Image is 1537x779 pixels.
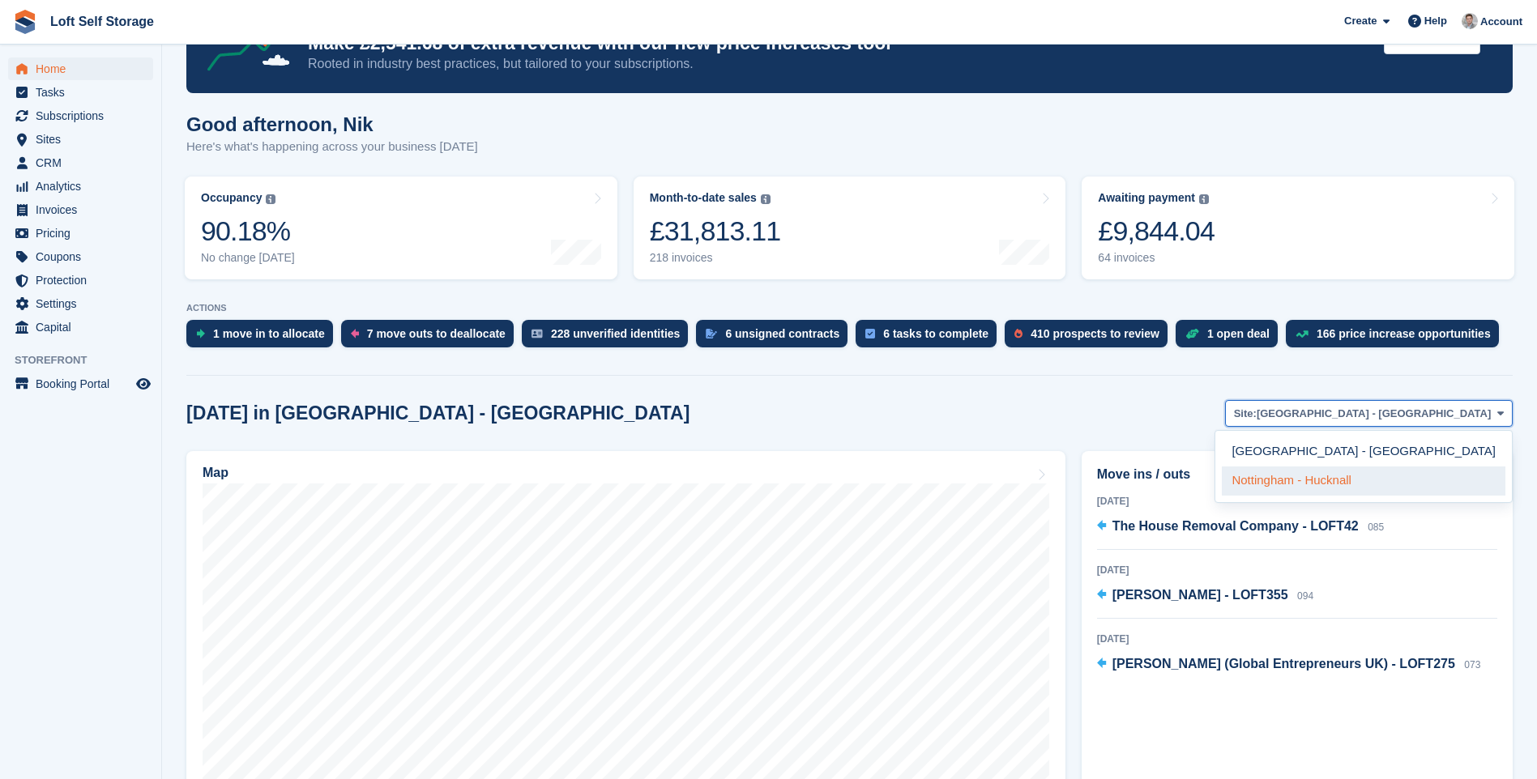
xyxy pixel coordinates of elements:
[532,329,543,338] img: verify_identity-adf6edd0f0f0b5bbfe63781bf79b02c33cf7c696d77639b501bdc392416b5a36.svg
[650,191,757,205] div: Month-to-date sales
[36,269,133,292] span: Protection
[201,191,262,205] div: Occupancy
[36,104,133,127] span: Subscriptions
[185,177,617,279] a: Occupancy 90.18% No change [DATE]
[36,198,133,221] span: Invoices
[865,329,875,338] img: task-75834270c22a3079a89374b754ae025e5fb1db73e45f91037f5363f120a921f8.svg
[1005,320,1176,355] a: 410 prospects to review
[8,372,153,395] a: menu
[1112,657,1455,670] span: [PERSON_NAME] (Global Entrepreneurs UK) - LOFT275
[8,316,153,338] a: menu
[134,374,153,394] a: Preview store
[1297,590,1313,602] span: 094
[634,177,1066,279] a: Month-to-date sales £31,813.11 218 invoices
[13,10,37,34] img: stora-icon-8386f47178a22dfd0bd8f6a31ec36ba5ce8667c1dd55bd0f319d3a0aa187defe.svg
[201,251,295,265] div: No change [DATE]
[36,316,133,338] span: Capital
[1199,194,1209,204] img: icon-info-grey-7440780725fd019a000dd9b08b2336e03edf1995a4989e88bcd33f0948082b44.svg
[1098,191,1195,205] div: Awaiting payment
[8,151,153,174] a: menu
[650,215,781,248] div: £31,813.11
[1098,215,1215,248] div: £9,844.04
[8,175,153,198] a: menu
[1480,14,1522,30] span: Account
[1031,327,1159,340] div: 410 prospects to review
[201,215,295,248] div: 90.18%
[36,151,133,174] span: CRM
[36,175,133,198] span: Analytics
[8,104,153,127] a: menu
[1222,466,1505,496] a: Nottingham - Hucknall
[196,329,205,338] img: move_ins_to_allocate_icon-fdf77a2bb77ea45bf5b3d319d69a93e2d87916cf1d5bf7949dd705db3b84f3ca.svg
[203,466,228,480] h2: Map
[1286,320,1507,355] a: 166 price increase opportunities
[883,327,988,340] div: 6 tasks to complete
[1097,563,1497,577] div: [DATE]
[351,329,359,338] img: move_outs_to_deallocate_icon-f764333ba52eb49d3ac5e1228854f67142a1ed5810a6f6cc68b1a99e826820c5.svg
[15,352,161,368] span: Storefront
[1097,585,1313,607] a: [PERSON_NAME] - LOFT355 094
[186,113,478,135] h1: Good afternoon, Nik
[186,138,478,156] p: Here's what's happening across your business [DATE]
[36,372,133,395] span: Booking Portal
[1344,13,1377,29] span: Create
[650,251,781,265] div: 218 invoices
[186,402,690,424] h2: [DATE] in [GEOGRAPHIC_DATA] - [GEOGRAPHIC_DATA]
[367,327,506,340] div: 7 move outs to deallocate
[1112,588,1288,602] span: [PERSON_NAME] - LOFT355
[266,194,275,204] img: icon-info-grey-7440780725fd019a000dd9b08b2336e03edf1995a4989e88bcd33f0948082b44.svg
[1112,519,1359,533] span: The House Removal Company - LOFT42
[341,320,522,355] a: 7 move outs to deallocate
[1222,437,1505,466] a: [GEOGRAPHIC_DATA] - [GEOGRAPHIC_DATA]
[696,320,856,355] a: 6 unsigned contracts
[1097,494,1497,509] div: [DATE]
[725,327,839,340] div: 6 unsigned contracts
[8,222,153,245] a: menu
[36,222,133,245] span: Pricing
[706,329,717,338] img: contract_signature_icon-13c848040528278c33f63329250d36e43548de30e8caae1d1a13099fd9432cc5.svg
[1234,406,1257,422] span: Site:
[1097,517,1385,538] a: The House Removal Company - LOFT42 085
[1082,177,1514,279] a: Awaiting payment £9,844.04 64 invoices
[8,198,153,221] a: menu
[1368,521,1384,533] span: 085
[522,320,697,355] a: 228 unverified identities
[44,8,160,35] a: Loft Self Storage
[8,81,153,104] a: menu
[8,128,153,151] a: menu
[1207,327,1270,340] div: 1 open deal
[1424,13,1447,29] span: Help
[8,57,153,80] a: menu
[36,57,133,80] span: Home
[36,245,133,268] span: Coupons
[1225,400,1513,427] button: Site: [GEOGRAPHIC_DATA] - [GEOGRAPHIC_DATA]
[1097,654,1481,675] a: [PERSON_NAME] (Global Entrepreneurs UK) - LOFT275 073
[36,128,133,151] span: Sites
[308,55,1371,73] p: Rooted in industry best practices, but tailored to your subscriptions.
[36,292,133,315] span: Settings
[1097,465,1497,484] h2: Move ins / outs
[213,327,325,340] div: 1 move in to allocate
[8,245,153,268] a: menu
[36,81,133,104] span: Tasks
[1462,13,1478,29] img: Nik Williams
[1185,328,1199,339] img: deal-1b604bf984904fb50ccaf53a9ad4b4a5d6e5aea283cecdc64d6e3604feb123c2.svg
[1014,329,1023,338] img: prospect-51fa495bee0391a8d652442698ab0144808aea92771e9ea1ae160a38d050c398.svg
[186,303,1513,313] p: ACTIONS
[8,292,153,315] a: menu
[1464,659,1480,670] span: 073
[1257,406,1491,422] span: [GEOGRAPHIC_DATA] - [GEOGRAPHIC_DATA]
[551,327,681,340] div: 228 unverified identities
[856,320,1005,355] a: 6 tasks to complete
[1097,632,1497,646] div: [DATE]
[186,320,341,355] a: 1 move in to allocate
[1176,320,1286,355] a: 1 open deal
[761,194,771,204] img: icon-info-grey-7440780725fd019a000dd9b08b2336e03edf1995a4989e88bcd33f0948082b44.svg
[8,269,153,292] a: menu
[1296,330,1309,338] img: price_increase_opportunities-93ffe204e8149a01c8c9dc8f82e8f89637d9d84a8eef4429ea346261dce0b2c0.svg
[1317,327,1491,340] div: 166 price increase opportunities
[1098,251,1215,265] div: 64 invoices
